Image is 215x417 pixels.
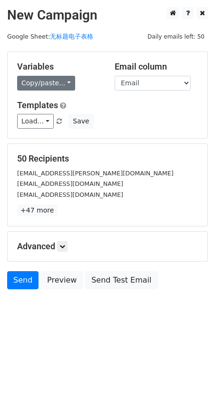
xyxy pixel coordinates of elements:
[17,204,57,216] a: +47 more
[144,33,208,40] a: Daily emails left: 50
[17,114,54,129] a: Load...
[17,180,123,187] small: [EMAIL_ADDRESS][DOMAIN_NAME]
[85,271,157,289] a: Send Test Email
[17,191,123,198] small: [EMAIL_ADDRESS][DOMAIN_NAME]
[17,100,58,110] a: Templates
[41,271,83,289] a: Preview
[17,170,174,177] small: [EMAIL_ADDRESS][PERSON_NAME][DOMAIN_NAME]
[115,61,198,72] h5: Email column
[7,271,39,289] a: Send
[7,33,93,40] small: Google Sheet:
[17,153,198,164] h5: 50 Recipients
[50,33,93,40] a: 无标题电子表格
[17,76,75,91] a: Copy/paste...
[68,114,93,129] button: Save
[17,61,100,72] h5: Variables
[167,371,215,417] iframe: Chat Widget
[167,371,215,417] div: 聊天小组件
[144,31,208,42] span: Daily emails left: 50
[17,241,198,252] h5: Advanced
[7,7,208,23] h2: New Campaign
